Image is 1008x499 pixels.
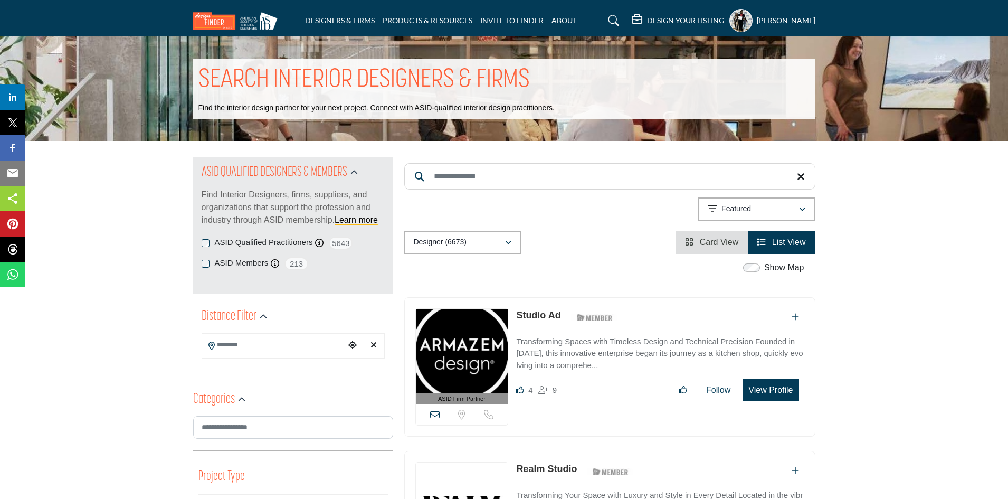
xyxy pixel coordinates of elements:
p: Realm Studio [516,462,577,476]
a: Realm Studio [516,464,577,474]
h5: DESIGN YOUR LISTING [647,16,724,25]
span: List View [772,238,806,247]
li: List View [748,231,815,254]
label: ASID Qualified Practitioners [215,237,313,249]
p: Studio Ad [516,308,560,323]
div: DESIGN YOUR LISTING [632,14,724,27]
a: ABOUT [551,16,577,25]
input: Search Keyword [404,163,815,190]
button: Designer (6673) [404,231,521,254]
a: Studio Ad [516,310,560,321]
a: View List [757,238,805,247]
h1: SEARCH INTERIOR DESIGNERS & FIRMS [198,64,530,97]
button: Project Type [198,467,245,487]
h2: Distance Filter [202,307,256,326]
button: Featured [698,197,815,221]
span: Card View [700,238,739,247]
span: 5643 [329,237,353,250]
h5: [PERSON_NAME] [757,15,815,26]
a: PRODUCTS & RESOURCES [383,16,472,25]
i: Likes [516,386,524,394]
img: Site Logo [193,12,283,30]
li: Card View [676,231,748,254]
div: Choose your current location [345,334,360,357]
button: View Profile [743,379,798,401]
img: Studio Ad [416,309,508,393]
a: View Card [685,238,738,247]
div: Followers [538,384,557,397]
h2: ASID QUALIFIED DESIGNERS & MEMBERS [202,163,347,182]
button: Follow [699,380,737,401]
a: ASID Firm Partner [416,309,508,404]
p: Designer (6673) [414,237,467,248]
p: Find Interior Designers, firms, suppliers, and organizations that support the profession and indu... [202,189,385,227]
a: Search [598,12,626,29]
label: Show Map [764,261,804,274]
img: ASID Members Badge Icon [587,465,634,478]
span: ASID Firm Partner [438,394,486,403]
span: 4 [528,385,532,394]
label: ASID Members [215,257,269,269]
h2: Categories [193,390,235,409]
p: Find the interior design partner for your next project. Connect with ASID-qualified interior desi... [198,103,555,114]
a: INVITE TO FINDER [480,16,544,25]
a: DESIGNERS & FIRMS [305,16,375,25]
a: Add To List [792,313,799,322]
input: Search Location [202,335,345,355]
span: 213 [284,257,308,270]
span: 9 [553,385,557,394]
input: Search Category [193,416,393,439]
img: ASID Members Badge Icon [571,311,619,324]
a: Learn more [335,215,378,224]
a: Add To List [792,466,799,475]
input: ASID Qualified Practitioners checkbox [202,239,210,247]
a: Transforming Spaces with Timeless Design and Technical Precision Founded in [DATE], this innovati... [516,329,804,372]
button: Like listing [672,380,694,401]
button: Show hide supplier dropdown [729,9,753,32]
div: Clear search location [366,334,382,357]
p: Transforming Spaces with Timeless Design and Technical Precision Founded in [DATE], this innovati... [516,336,804,372]
input: ASID Members checkbox [202,260,210,268]
p: Featured [721,204,751,214]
